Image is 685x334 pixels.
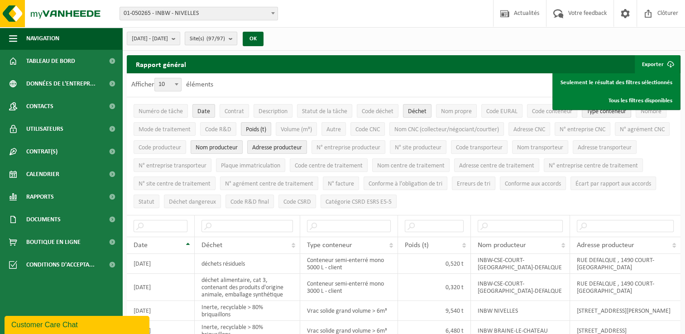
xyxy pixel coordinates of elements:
[573,140,637,154] button: Adresse transporteurAdresse transporteur: Activate to sort
[549,162,638,169] span: N° entreprise centre de traitement
[321,122,346,136] button: AutreAutre: Activate to sort
[139,108,183,115] span: Numéro de tâche
[197,108,210,115] span: Date
[230,199,269,205] span: Code R&D final
[316,144,380,151] span: N° entreprise producteur
[377,162,445,169] span: Nom centre de traitement
[471,254,570,274] td: INBW-CSE-COURT-[GEOGRAPHIC_DATA]-DEFALQUE
[300,274,398,301] td: Conteneur semi-enterré mono 3000 L - client
[139,144,181,151] span: Code producteur
[302,108,347,115] span: Statut de la tâche
[26,186,54,208] span: Rapports
[560,126,605,133] span: N° entreprise CNC
[505,181,561,187] span: Conforme aux accords
[220,104,249,118] button: ContratContrat: Activate to sort
[471,301,570,321] td: INBW NIVELLES
[394,126,499,133] span: Nom CNC (collecteur/négociant/courtier)
[26,50,75,72] span: Tableau de bord
[139,181,211,187] span: N° site centre de traitement
[570,254,680,274] td: RUE DEFALQUE , 1490 COURT-[GEOGRAPHIC_DATA]
[164,195,221,208] button: Déchet dangereux : Activate to sort
[508,122,550,136] button: Adresse CNCAdresse CNC: Activate to sort
[243,32,263,46] button: OK
[390,140,446,154] button: N° site producteurN° site producteur : Activate to sort
[225,195,274,208] button: Code R&D finalCode R&amp;D final: Activate to sort
[127,254,195,274] td: [DATE]
[134,158,211,172] button: N° entreprise transporteurN° entreprise transporteur: Activate to sort
[570,301,680,321] td: [STREET_ADDRESS][PERSON_NAME]
[372,158,450,172] button: Nom centre de traitementNom centre de traitement: Activate to sort
[362,108,393,115] span: Code déchet
[127,274,195,301] td: [DATE]
[26,208,61,231] span: Documents
[471,274,570,301] td: INBW-CSE-COURT-[GEOGRAPHIC_DATA]-DEFALQUE
[26,163,59,186] span: Calendrier
[544,158,643,172] button: N° entreprise centre de traitementN° entreprise centre de traitement: Activate to sort
[201,242,222,249] span: Déchet
[120,7,278,20] span: 01-050265 - INBW - NIVELLES
[454,158,539,172] button: Adresse centre de traitementAdresse centre de traitement: Activate to sort
[134,195,159,208] button: StatutStatut: Activate to sort
[134,122,196,136] button: Mode de traitementMode de traitement: Activate to sort
[169,199,216,205] span: Déchet dangereux
[408,108,426,115] span: Déchet
[577,242,634,249] span: Adresse producteur
[555,122,610,136] button: N° entreprise CNCN° entreprise CNC: Activate to sort
[205,126,231,133] span: Code R&D
[200,122,236,136] button: Code R&DCode R&amp;D: Activate to sort
[127,301,195,321] td: [DATE]
[517,144,563,151] span: Nom transporteur
[326,126,341,133] span: Autre
[254,104,292,118] button: DescriptionDescription: Activate to sort
[641,108,661,115] span: Nombre
[259,108,287,115] span: Description
[532,108,572,115] span: Code conteneur
[283,199,311,205] span: Code CSRD
[513,126,545,133] span: Adresse CNC
[403,104,431,118] button: DéchetDéchet: Activate to sort
[127,55,195,73] h2: Rapport général
[321,195,397,208] button: Catégorie CSRD ESRS E5-5Catégorie CSRD ESRS E5-5: Activate to sort
[190,32,225,46] span: Site(s)
[620,126,665,133] span: N° agrément CNC
[195,301,300,321] td: Inerte, recyclable > 80% briquaillons
[554,91,679,110] a: Tous les filtres disponibles
[134,177,216,190] button: N° site centre de traitementN° site centre de traitement: Activate to sort
[220,177,318,190] button: N° agrément centre de traitementN° agrément centre de traitement: Activate to sort
[398,301,471,321] td: 9,540 t
[582,104,631,118] button: Type conteneurType conteneur: Activate to sort
[481,104,522,118] button: Code EURALCode EURAL: Activate to sort
[132,32,168,46] span: [DATE] - [DATE]
[554,73,679,91] a: Seulement le résultat des filtres sélectionnés
[512,140,568,154] button: Nom transporteurNom transporteur: Activate to sort
[192,104,215,118] button: DateDate: Activate to remove sorting
[578,144,632,151] span: Adresse transporteur
[398,254,471,274] td: 0,520 t
[570,274,680,301] td: RUE DEFALQUE , 1490 COURT-[GEOGRAPHIC_DATA]
[357,104,398,118] button: Code déchetCode déchet: Activate to sort
[191,140,243,154] button: Nom producteurNom producteur: Activate to sort
[398,274,471,301] td: 0,320 t
[195,254,300,274] td: déchets résiduels
[395,144,441,151] span: N° site producteur
[290,158,368,172] button: Code centre de traitementCode centre de traitement: Activate to sort
[195,274,300,301] td: déchet alimentaire, cat 3, contenant des produits d'origine animale, emballage synthétique
[225,181,313,187] span: N° agrément centre de traitement
[328,181,354,187] span: N° facture
[635,55,680,73] button: Exporter
[436,104,477,118] button: Nom propreNom propre: Activate to sort
[456,144,503,151] span: Code transporteur
[26,140,57,163] span: Contrat(s)
[575,181,651,187] span: Écart par rapport aux accords
[139,126,191,133] span: Mode de traitement
[216,158,285,172] button: Plaque immatriculationPlaque immatriculation: Activate to sort
[389,122,504,136] button: Nom CNC (collecteur/négociant/courtier)Nom CNC (collecteur/négociant/courtier): Activate to sort
[276,122,317,136] button: Volume (m³)Volume (m³): Activate to sort
[459,162,534,169] span: Adresse centre de traitement
[241,122,271,136] button: Poids (t)Poids (t): Activate to sort
[478,242,526,249] span: Nom producteur
[323,177,359,190] button: N° factureN° facture: Activate to sort
[587,108,626,115] span: Type conteneur
[206,36,225,42] count: (97/97)
[139,162,206,169] span: N° entreprise transporteur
